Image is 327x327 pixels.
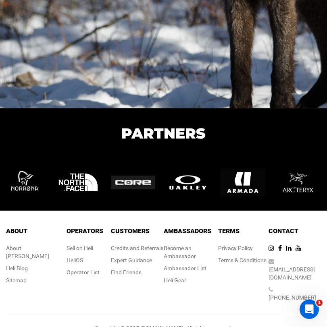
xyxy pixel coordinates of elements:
img: logo [56,160,108,205]
a: Terms & Conditions [218,257,267,263]
div: Sell on Heli [67,244,103,252]
span: Ambassadors [164,227,211,235]
span: Contact [269,227,298,235]
img: logo [111,176,163,189]
iframe: Intercom live chat [300,300,319,319]
a: [EMAIL_ADDRESS][DOMAIN_NAME] [269,266,315,281]
img: logo [221,160,273,205]
a: [PHONE_NUMBER] [269,294,316,301]
div: Find Friends [111,268,163,276]
div: About [PERSON_NAME] [6,244,58,260]
div: Ambassador List [164,264,216,272]
a: Become an Ambassador [164,245,196,259]
span: 1 [316,300,323,306]
span: Terms [218,227,240,235]
a: Heli Gear [164,277,186,284]
img: logo [166,174,218,191]
a: Heli Blog [6,265,28,271]
a: HeliOS [67,257,83,263]
div: Sitemap [6,276,58,284]
span: Customers [111,227,150,235]
a: Expert Guidance [111,257,152,263]
span: Operators [67,227,103,235]
a: Privacy Policy [218,245,253,251]
span: About [6,227,27,235]
a: Credits and Referrals [111,245,163,251]
div: Operator List [67,268,103,276]
img: logo [1,160,54,205]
